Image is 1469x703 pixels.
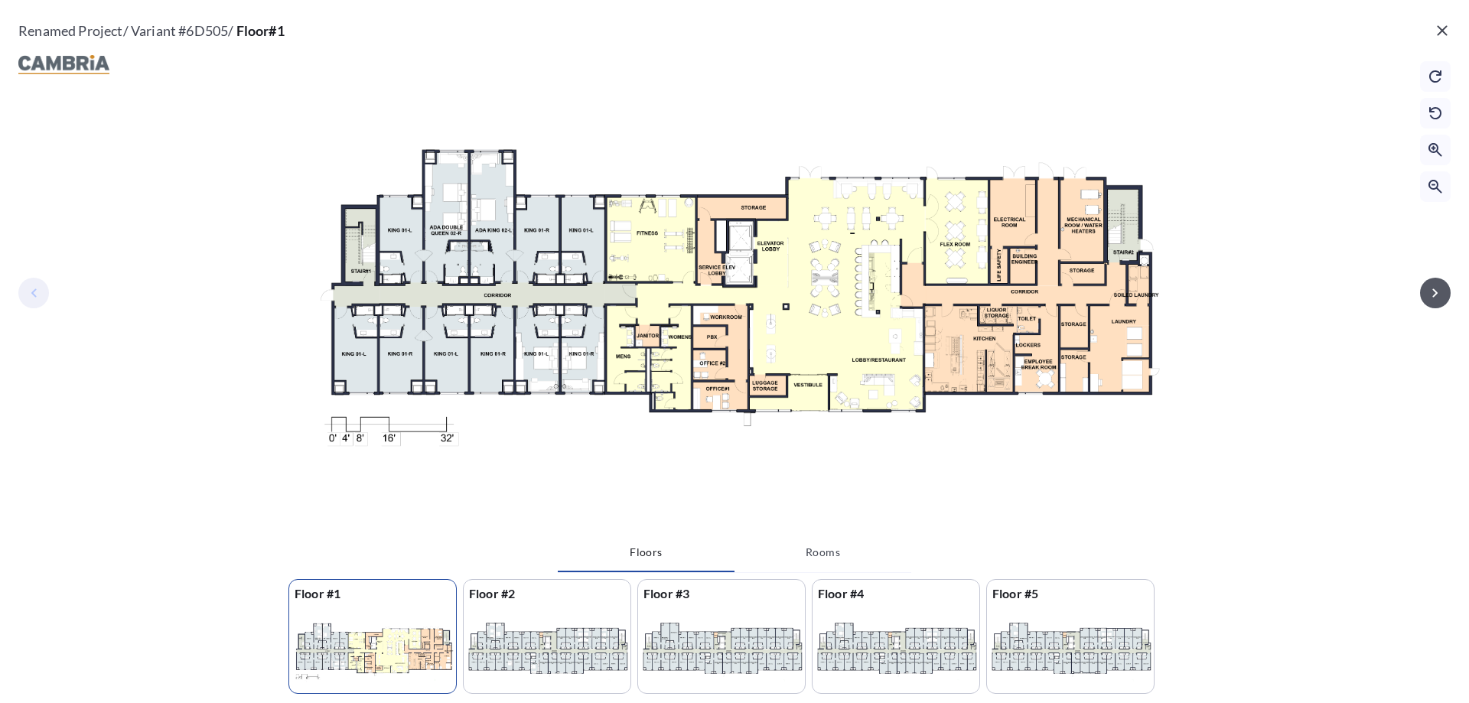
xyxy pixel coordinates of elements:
[638,580,805,607] p: Floor #3
[734,534,911,571] button: Rooms
[289,580,456,607] p: Floor #1
[987,580,1154,607] p: Floor #5
[236,22,285,39] span: Floor#1
[558,534,734,572] button: Floors
[18,18,285,46] p: Renamed Project / Variant # 6D505 /
[813,580,979,607] p: Floor #4
[464,580,630,607] p: Floor #2
[18,55,109,74] img: floorplanBranLogoPlug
